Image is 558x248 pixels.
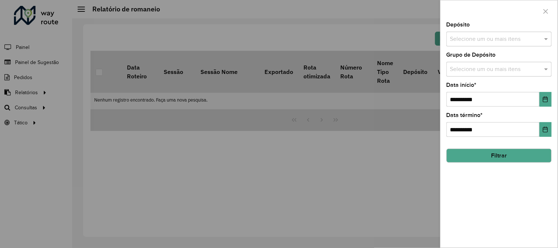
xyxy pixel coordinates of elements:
[540,122,552,137] button: Choose Date
[447,50,496,59] label: Grupo de Depósito
[447,111,483,120] label: Data término
[447,81,477,89] label: Data início
[540,92,552,107] button: Choose Date
[447,20,470,29] label: Depósito
[447,149,552,163] button: Filtrar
